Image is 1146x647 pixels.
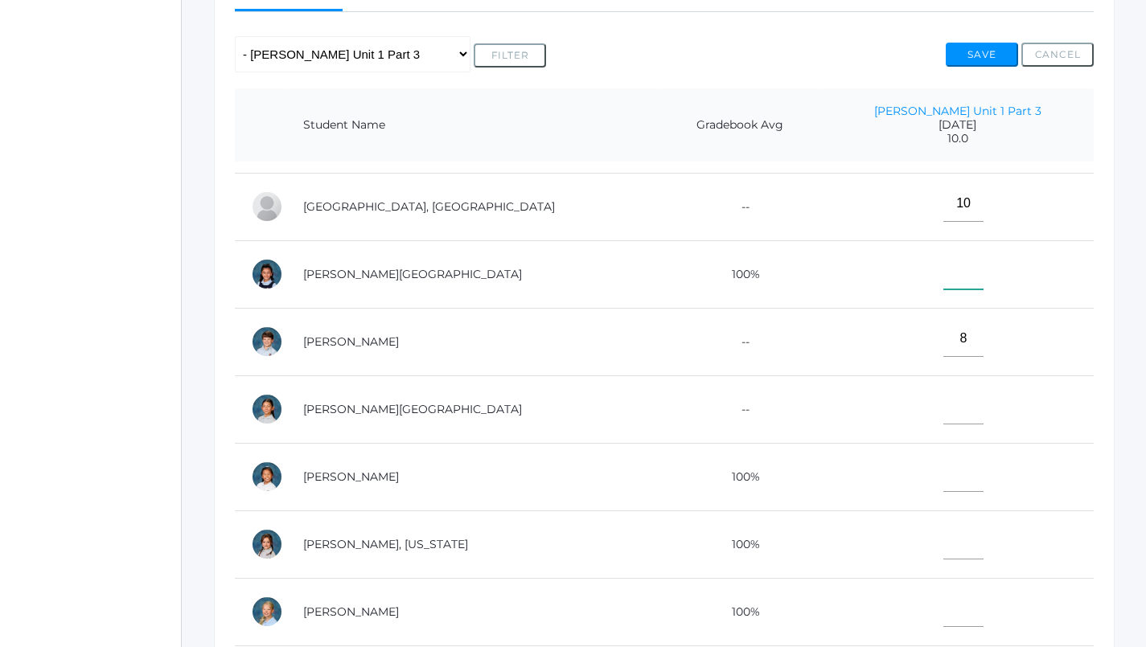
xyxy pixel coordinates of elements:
[474,43,546,68] button: Filter
[659,173,821,240] td: --
[251,190,283,223] div: Easton Ferris
[659,375,821,443] td: --
[303,604,399,619] a: [PERSON_NAME]
[659,308,821,375] td: --
[659,88,821,162] th: Gradebook Avg
[837,118,1078,132] span: [DATE]
[287,88,659,162] th: Student Name
[251,596,283,628] div: Chloe Lewis
[1021,43,1094,67] button: Cancel
[251,528,283,560] div: Georgia Lee
[303,199,555,214] a: [GEOGRAPHIC_DATA], [GEOGRAPHIC_DATA]
[659,443,821,510] td: 100%
[251,461,283,493] div: Lila Lau
[251,326,283,358] div: William Hibbard
[303,267,522,281] a: [PERSON_NAME][GEOGRAPHIC_DATA]
[251,258,283,290] div: Victoria Harutyunyan
[303,334,399,349] a: [PERSON_NAME]
[659,510,821,578] td: 100%
[659,240,821,308] td: 100%
[303,537,468,551] a: [PERSON_NAME], [US_STATE]
[874,104,1041,118] a: [PERSON_NAME] Unit 1 Part 3
[251,393,283,425] div: Sofia La Rosa
[659,578,821,645] td: 100%
[837,132,1078,145] span: 10.0
[303,402,522,416] a: [PERSON_NAME][GEOGRAPHIC_DATA]
[303,469,399,484] a: [PERSON_NAME]
[946,43,1018,67] button: Save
